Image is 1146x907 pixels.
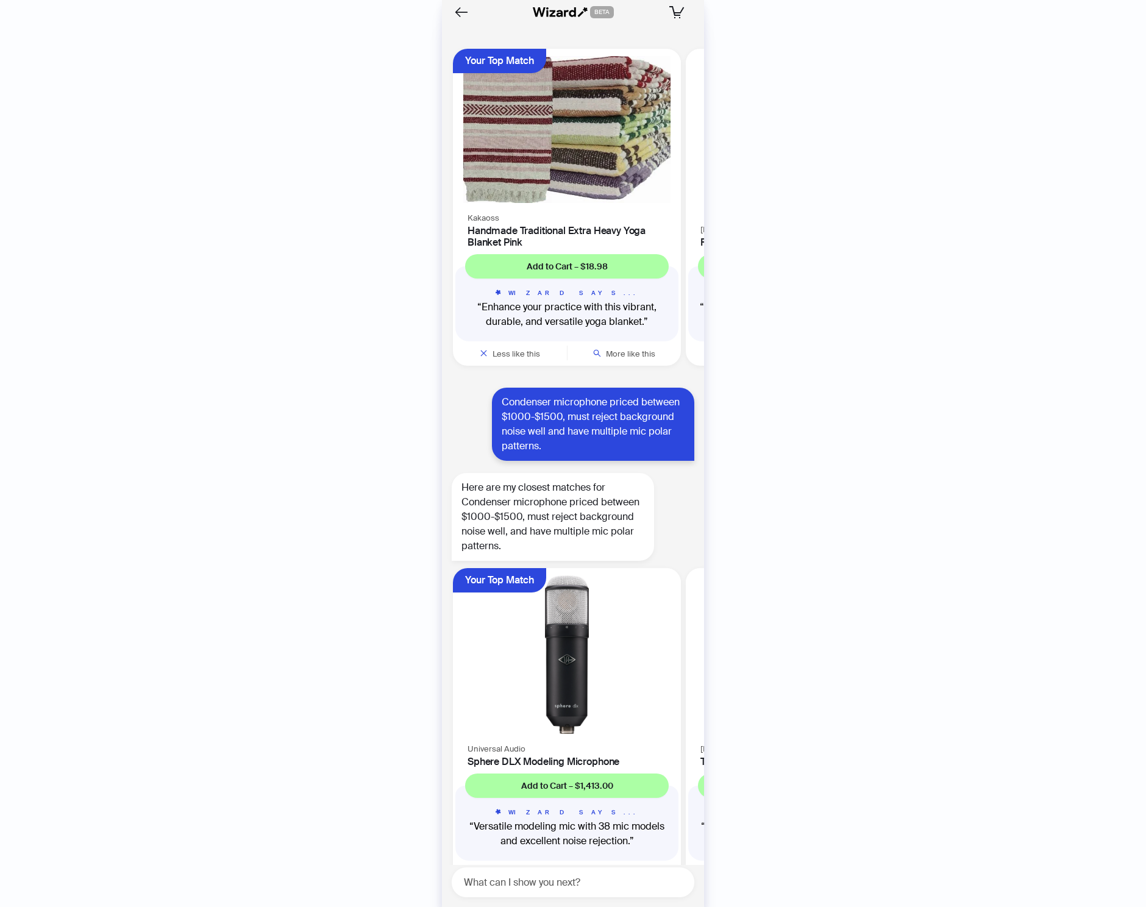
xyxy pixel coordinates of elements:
div: Your Top Match [465,49,534,73]
button: More like this [568,341,682,366]
div: Condenser microphone priced between $1000-$1500, must reject background noise well and have multi... [492,388,694,461]
button: Less like this [453,341,567,366]
button: Your Top Match [453,49,546,73]
h5: WIZARD SAYS... [698,288,902,297]
span: [PERSON_NAME] [700,224,764,235]
h4: Recycled Cotton Blanket Purple [700,237,899,248]
img: TLM 107 Condenser Microphone - Nickel [693,575,906,734]
q: Versatile modeling mic with 38 mic models and excellent noise rejection. [465,819,669,848]
img: Recycled Cotton Blanket Purple [693,56,906,215]
h5: WIZARD SAYS... [465,288,669,297]
button: Your Top Match [453,568,546,592]
h4: TLM 107 Condenser Microphone - Nickel [700,756,899,767]
span: search [593,349,601,357]
button: Back [452,2,471,22]
span: Less like this [493,349,540,359]
span: BETA [590,6,614,18]
h5: WIZARD SAYS... [698,808,902,817]
span: More like this [606,349,655,359]
span: [PERSON_NAME] [700,744,764,754]
span: Add to Cart – $18.98 [527,261,608,272]
h5: WIZARD SAYS... [465,808,669,817]
q: Versatile mic with 5 polar patterns, low self-noise, and great clarity. [698,819,902,848]
button: Add to Cart – $18.98 [465,254,669,279]
q: Enhance your practice with this vibrant, durable, and versatile yoga blanket. [465,300,669,329]
span: Add to Cart – $1,413.00 [521,780,613,791]
img: Handmade Traditional Extra Heavy Yoga Blanket Pink [460,56,674,203]
h4: Handmade Traditional Extra Heavy Yoga Blanket Pink [468,225,666,248]
span: Universal Audio [468,744,525,754]
q: Soft and eco-friendly yoga blanket in vibrant purple, perfect for any practice! [698,300,902,329]
div: Here are my closest matches for Condenser microphone priced between $1000-$1500, must reject back... [452,473,654,561]
button: Add to Cart – $1,413.00 [465,774,669,798]
div: Your Top Match [465,568,534,592]
span: close [480,349,488,357]
img: Sphere DLX Modeling Microphone [460,575,674,734]
h4: Sphere DLX Modeling Microphone [468,756,666,767]
span: Kakaoss [468,213,499,223]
